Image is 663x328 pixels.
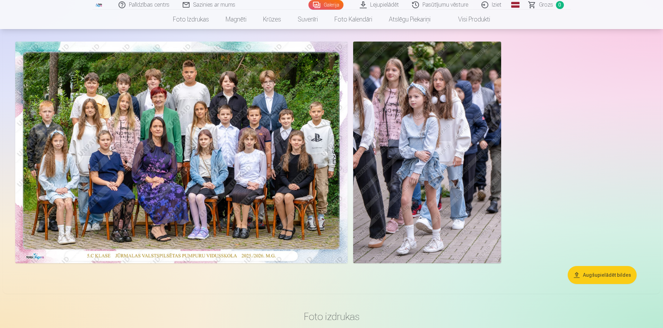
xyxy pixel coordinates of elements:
a: Foto kalendāri [326,10,381,29]
span: 0 [556,1,564,9]
h3: Foto izdrukas [129,310,534,323]
a: Atslēgu piekariņi [381,10,439,29]
a: Visi produkti [439,10,498,29]
span: Grozs [539,1,553,9]
button: Augšupielādēt bildes [568,266,637,284]
a: Krūzes [255,10,289,29]
a: Magnēti [217,10,255,29]
a: Suvenīri [289,10,326,29]
img: /fa3 [95,3,103,7]
a: Foto izdrukas [165,10,217,29]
